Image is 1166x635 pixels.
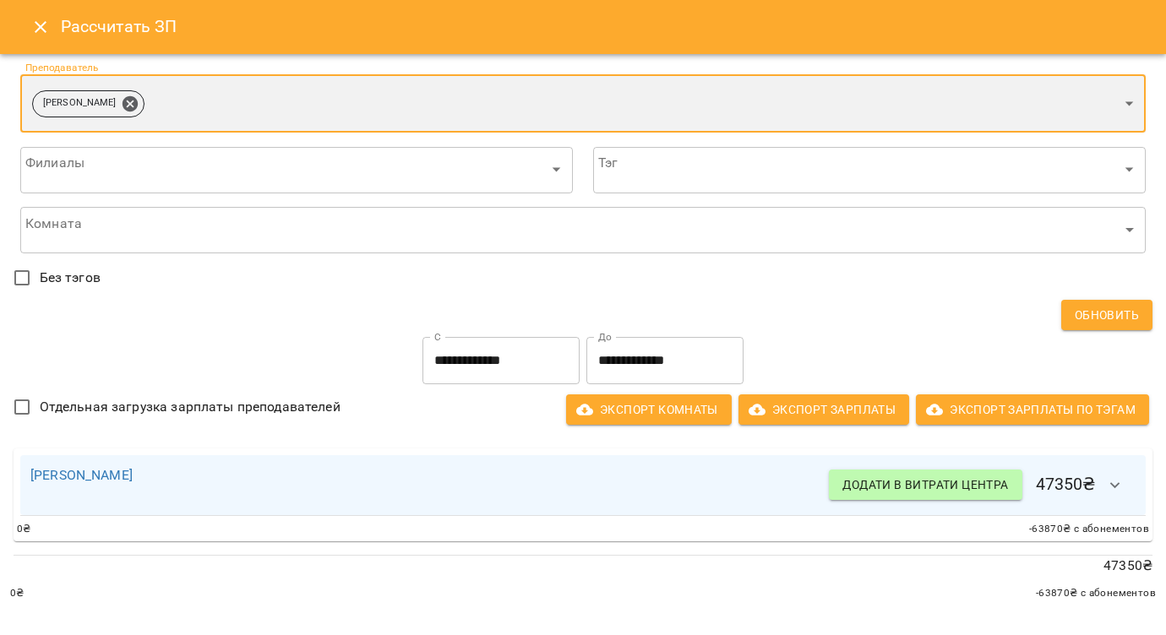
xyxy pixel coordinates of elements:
span: -63870 ₴ с абонементов [1029,521,1149,538]
div: ​ [20,146,573,193]
button: Додати в витрати центра [829,469,1022,500]
span: Додати в витрати центра [842,475,1008,495]
span: 0 ₴ [17,521,31,538]
div: ​ [593,146,1146,193]
span: Отдельная загрузка зарплаты преподавателей [40,397,341,417]
h6: 47350 ₴ [829,465,1136,506]
span: Обновить [1075,305,1139,325]
span: Без тэгов [40,268,101,288]
p: [PERSON_NAME] [43,96,116,111]
span: 0 ₴ [10,585,25,602]
button: Экспорт Зарплаты по тэгам [916,394,1149,425]
span: -63870 ₴ с абонементов [1036,585,1156,602]
button: Close [20,7,61,47]
span: Экспорт Зарплаты по тэгам [929,399,1136,420]
span: Экспорт комнаты [580,399,718,420]
button: Обновить [1061,300,1152,330]
p: 47350 ₴ [14,556,1152,576]
div: ​ [20,207,1146,254]
a: [PERSON_NAME] [30,467,133,483]
h6: Рассчитать ЗП [61,14,1146,40]
div: [PERSON_NAME] [32,90,144,117]
button: Экспорт комнаты [566,394,732,425]
button: Экспорт Зарплаты [738,394,909,425]
span: Экспорт Зарплаты [752,399,896,420]
div: [PERSON_NAME] [20,74,1146,133]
